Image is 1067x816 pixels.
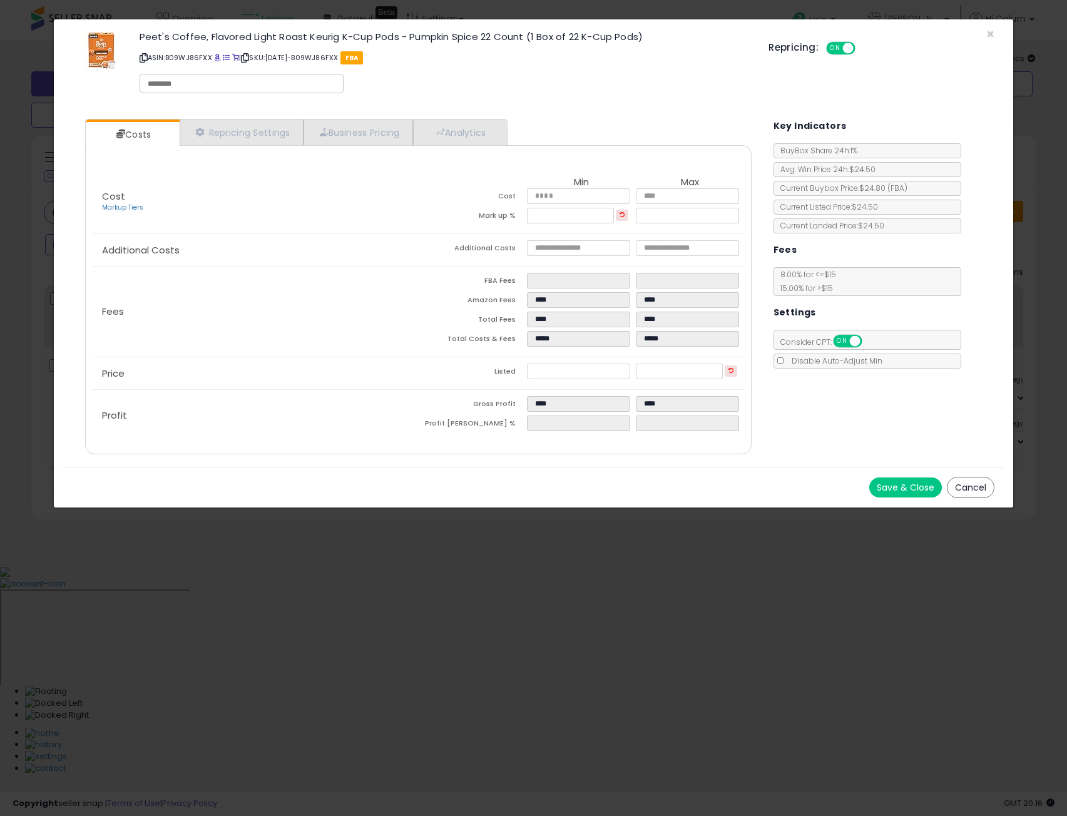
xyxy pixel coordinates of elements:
td: Listed [418,364,527,383]
p: Fees [92,307,418,317]
p: ASIN: B09WJ86FXX | SKU: [DATE]-B09WJ86FXX [140,48,750,68]
td: Gross Profit [418,396,527,416]
td: Total Fees [418,312,527,331]
h3: Peet's Coffee, Flavored Light Roast Keurig K-Cup Pods - Pumpkin Spice 22 Count (1 Box of 22 K-Cup... [140,32,750,41]
span: BuyBox Share 24h: 1% [774,145,857,156]
span: ON [827,43,843,54]
td: Amazon Fees [418,292,527,312]
td: Profit [PERSON_NAME] % [418,416,527,435]
th: Max [636,177,745,188]
p: Profit [92,411,418,421]
span: Current Buybox Price: [774,183,907,193]
a: All offer listings [223,53,230,63]
p: Additional Costs [92,245,418,255]
button: Cancel [947,477,994,498]
img: 41xeSyL2OEL._SL60_.jpg [83,32,120,69]
span: × [986,25,994,43]
h5: Settings [773,305,816,320]
span: ON [834,336,850,347]
span: 15.00 % for > $15 [774,283,833,293]
a: BuyBox page [214,53,221,63]
a: Costs [86,122,178,147]
th: Min [527,177,636,188]
span: OFF [860,336,880,347]
p: Price [92,369,418,379]
a: Markup Tiers [102,203,143,212]
td: Total Costs & Fees [418,331,527,350]
span: Current Listed Price: $24.50 [774,201,878,212]
button: Save & Close [869,477,942,497]
h5: Fees [773,242,797,258]
span: ( FBA ) [887,183,907,193]
p: Cost [92,191,418,213]
a: Analytics [413,120,506,145]
h5: Key Indicators [773,118,847,134]
span: Avg. Win Price 24h: $24.50 [774,164,876,175]
span: Current Landed Price: $24.50 [774,220,884,231]
span: 8.00 % for <= $15 [774,269,836,293]
a: Repricing Settings [180,120,304,145]
td: Additional Costs [418,240,527,260]
span: $24.80 [859,183,907,193]
span: Disable Auto-Adjust Min [785,355,882,366]
a: Your listing only [232,53,239,63]
span: Consider CPT: [774,337,879,347]
a: Business Pricing [304,120,413,145]
td: FBA Fees [418,273,527,292]
td: Cost [418,188,527,208]
span: OFF [854,43,874,54]
h5: Repricing: [768,43,819,53]
td: Mark up % [418,208,527,227]
span: FBA [340,51,364,64]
